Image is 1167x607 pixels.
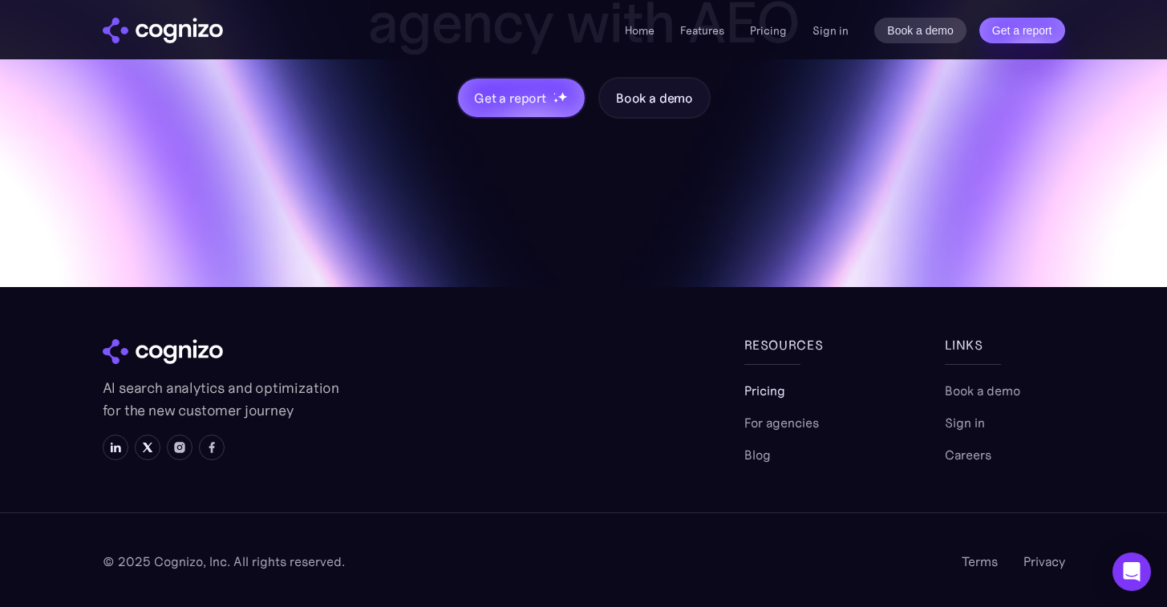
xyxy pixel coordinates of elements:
[979,18,1065,43] a: Get a report
[874,18,966,43] a: Book a demo
[945,413,985,432] a: Sign in
[103,552,345,571] div: © 2025 Cognizo, Inc. All rights reserved.
[812,21,849,40] a: Sign in
[744,381,785,400] a: Pricing
[141,441,154,454] img: X icon
[103,377,343,422] p: AI search analytics and optimization for the new customer journey
[945,445,991,464] a: Careers
[1112,552,1151,591] div: Open Intercom Messenger
[680,23,724,38] a: Features
[109,441,122,454] img: LinkedIn icon
[962,552,998,571] a: Terms
[103,18,223,43] a: home
[616,88,693,107] div: Book a demo
[557,91,568,102] img: star
[750,23,787,38] a: Pricing
[103,18,223,43] img: cognizo logo
[625,23,654,38] a: Home
[744,413,819,432] a: For agencies
[945,381,1020,400] a: Book a demo
[598,77,711,119] a: Book a demo
[744,335,865,354] div: Resources
[1023,552,1065,571] a: Privacy
[553,98,559,103] img: star
[744,445,771,464] a: Blog
[553,92,556,95] img: star
[103,339,223,365] img: cognizo logo
[456,77,586,119] a: Get a reportstarstarstar
[474,88,546,107] div: Get a report
[945,335,1065,354] div: links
